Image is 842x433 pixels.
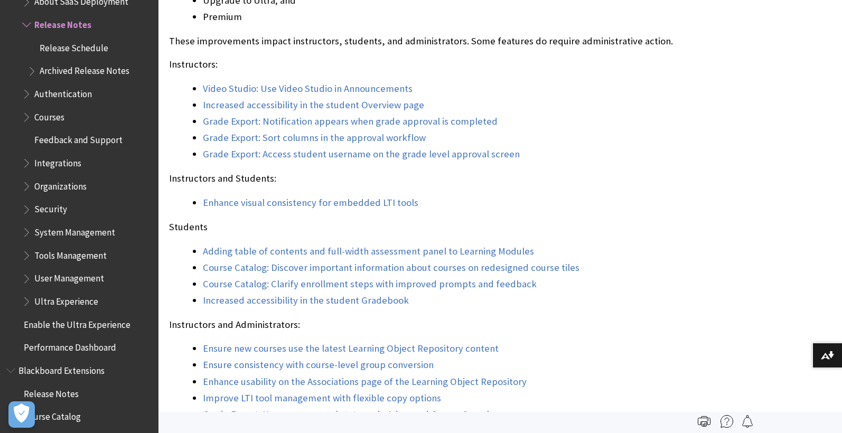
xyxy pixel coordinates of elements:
[34,16,91,30] span: Release Notes
[203,278,537,290] a: Course Catalog: Clarify enrollment steps with improved prompts and feedback
[34,270,104,284] span: User Management
[34,293,98,307] span: Ultra Experience
[24,408,81,422] span: Course Catalog
[24,316,130,330] span: Enable the Ultra Experience
[34,223,115,238] span: System Management
[24,385,79,399] span: Release Notes
[169,172,675,185] p: Instructors and Students:
[34,85,92,99] span: Authentication
[203,408,492,421] a: Grade Export: Use new approval statuses in Advanced Course Search
[203,131,426,144] a: Grade Export: Sort columns in the approval workflow
[34,108,64,123] span: Courses
[698,415,710,428] img: Print
[203,294,409,307] a: Increased accessibility in the student Gradebook
[40,62,129,77] span: Archived Release Notes
[24,338,116,353] span: Performance Dashboard
[203,82,413,95] a: Video Studio: Use Video Studio in Announcements
[8,401,35,428] button: Open Preferences
[203,99,424,111] a: Increased accessibility in the student Overview page
[169,34,675,48] p: These improvements impact instructors, students, and administrators. Some features do require adm...
[34,177,87,192] span: Organizations
[203,359,434,371] a: Ensure consistency with course-level group conversion
[169,58,675,71] p: Instructors:
[34,131,123,146] span: Feedback and Support
[203,115,498,128] a: Grade Export: Notification appears when grade approval is completed
[203,148,520,161] a: Grade Export: Access student username on the grade level approval screen
[34,247,107,261] span: Tools Management
[18,362,105,376] span: Blackboard Extensions
[203,196,418,209] a: Enhance visual consistency for embedded LTI tools
[34,201,67,215] span: Security
[203,375,527,388] a: Enhance usability on the Associations page of the Learning Object Repository
[741,415,754,428] img: Follow this page
[203,10,675,24] li: Premium
[169,318,675,332] p: Instructors and Administrators:
[40,39,108,53] span: Release Schedule
[203,392,441,404] a: Improve LTI tool management with flexible copy options
[34,154,81,168] span: Integrations
[203,245,534,258] a: Adding table of contents and full-width assessment panel to Learning Modules
[721,415,733,428] img: More help
[203,261,579,274] a: Course Catalog: Discover important information about courses on redesigned course tiles
[203,342,499,355] a: Ensure new courses use the latest Learning Object Repository content
[169,220,675,234] p: Students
